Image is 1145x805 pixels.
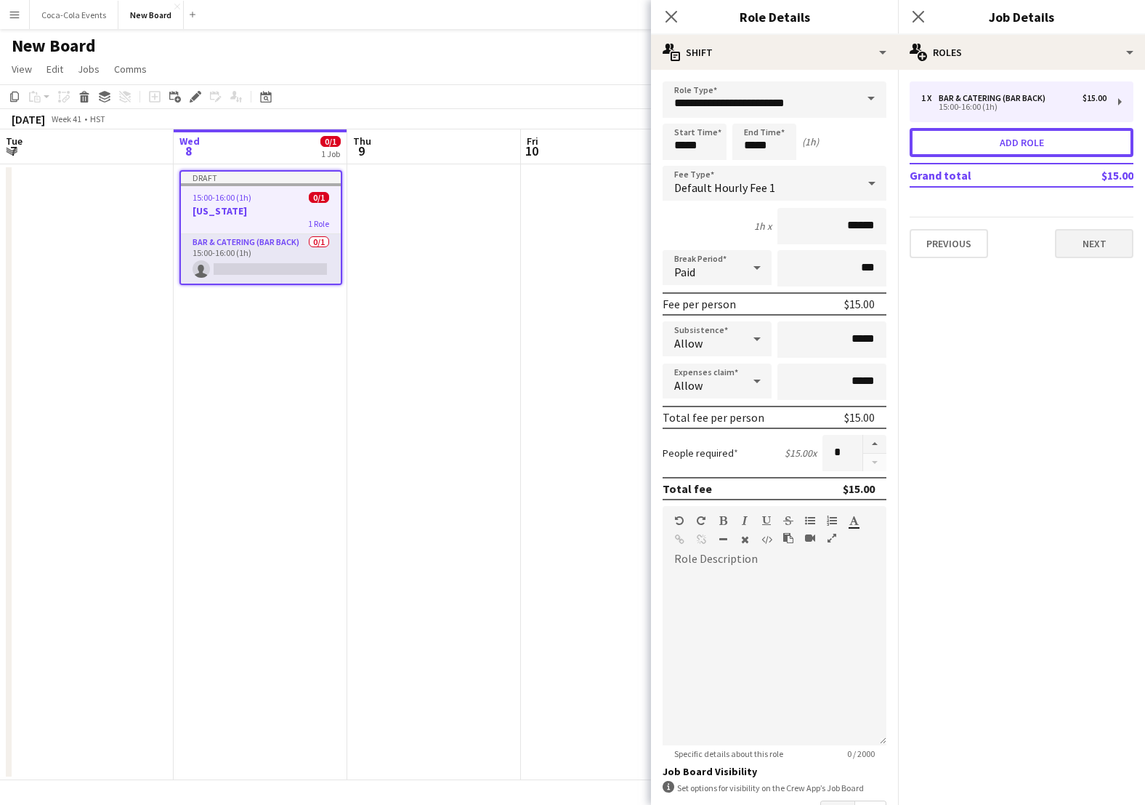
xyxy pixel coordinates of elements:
button: Ordered List [827,515,837,526]
span: Allow [674,336,703,351]
div: HST [90,113,105,124]
label: People required [663,446,738,460]
div: $15.00 [844,410,875,425]
span: Comms [114,63,147,76]
div: 15:00-16:00 (1h) [921,103,1106,111]
span: 10 [525,143,538,159]
span: Tue [6,135,23,148]
a: View [6,60,38,79]
h3: [US_STATE] [181,204,341,217]
span: 0/1 [309,192,329,203]
div: Shift [651,35,898,70]
app-card-role: Bar & Catering (Bar Back)0/115:00-16:00 (1h) [181,234,341,284]
span: 0/1 [320,136,341,147]
div: $15.00 [844,297,875,311]
span: Allow [674,378,703,393]
span: Jobs [78,63,100,76]
h3: Job Details [898,7,1145,26]
button: Clear Formatting [740,534,750,545]
span: Default Hourly Fee 1 [674,180,775,195]
button: Strikethrough [783,515,793,526]
span: 1 Role [308,218,329,229]
button: Increase [863,435,886,454]
span: View [12,63,32,76]
div: (1h) [802,135,819,148]
span: Edit [46,63,63,76]
button: Paste as plain text [783,532,793,544]
td: Grand total [910,164,1056,187]
span: Week 41 [48,113,84,124]
button: Unordered List [805,515,815,526]
button: Undo [674,515,684,526]
a: Comms [108,60,153,79]
div: [DATE] [12,112,45,127]
span: 9 [351,143,371,159]
button: Insert video [805,532,815,544]
button: Fullscreen [827,532,837,544]
span: 8 [177,143,200,159]
button: Next [1055,229,1133,258]
div: Draft [181,172,341,183]
button: Coca-Cola Events [30,1,118,29]
button: Text Color [849,515,859,526]
div: Bar & Catering (Bar Back) [939,93,1051,103]
td: $15.00 [1056,164,1133,187]
div: Set options for visibility on the Crew App’s Job Board [663,781,886,795]
span: Specific details about this role [663,748,795,759]
button: HTML Code [761,534,772,545]
span: 15:00-16:00 (1h) [193,192,251,203]
button: Horizontal Line [718,534,728,545]
div: 1 Job [321,148,340,159]
span: 7 [4,143,23,159]
h3: Role Details [651,7,898,26]
div: Total fee [663,481,712,496]
div: Total fee per person [663,410,764,425]
div: Roles [898,35,1145,70]
button: Underline [761,515,772,526]
app-job-card: Draft15:00-16:00 (1h)0/1[US_STATE]1 RoleBar & Catering (Bar Back)0/115:00-16:00 (1h) [179,170,342,285]
span: Thu [353,135,371,148]
button: Italic [740,515,750,526]
button: New Board [118,1,184,29]
h1: New Board [12,35,96,57]
button: Previous [910,229,988,258]
div: 1 x [921,93,939,103]
button: Add role [910,128,1133,157]
div: $15.00 [843,481,875,496]
h3: Job Board Visibility [663,765,886,778]
button: Redo [696,515,706,526]
span: Fri [527,135,538,148]
div: 1h x [754,220,772,233]
span: Paid [674,265,695,279]
div: $15.00 [1083,93,1106,103]
a: Edit [41,60,69,79]
span: 0 / 2000 [836,748,886,759]
div: $15.00 x [785,446,817,460]
span: Wed [179,135,200,148]
a: Jobs [72,60,105,79]
div: Fee per person [663,297,736,311]
button: Bold [718,515,728,526]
